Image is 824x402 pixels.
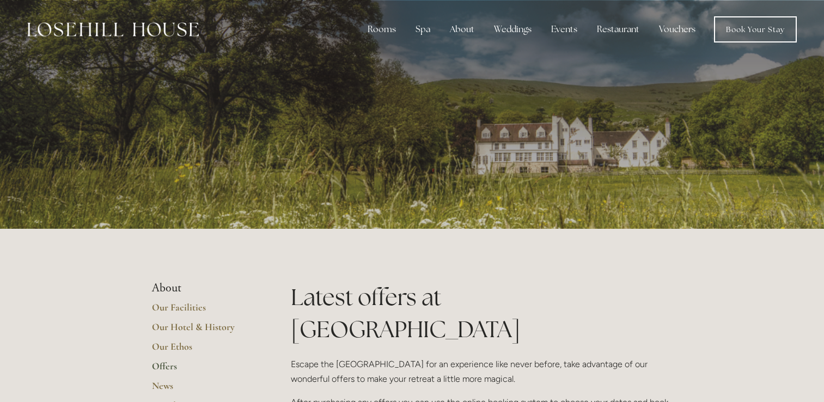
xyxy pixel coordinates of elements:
[152,301,256,321] a: Our Facilities
[542,19,586,40] div: Events
[152,340,256,360] a: Our Ethos
[650,19,704,40] a: Vouchers
[152,360,256,380] a: Offers
[291,357,673,386] p: Escape the [GEOGRAPHIC_DATA] for an experience like never before, take advantage of our wonderful...
[152,380,256,399] a: News
[27,22,199,36] img: Losehill House
[485,19,540,40] div: Weddings
[152,321,256,340] a: Our Hotel & History
[152,281,256,295] li: About
[407,19,439,40] div: Spa
[714,16,797,42] a: Book Your Stay
[359,19,405,40] div: Rooms
[291,281,673,345] h1: Latest offers at [GEOGRAPHIC_DATA]
[441,19,483,40] div: About
[588,19,648,40] div: Restaurant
